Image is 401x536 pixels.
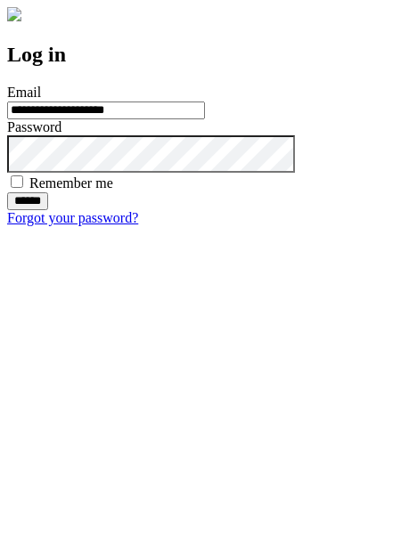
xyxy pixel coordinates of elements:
img: logo-4e3dc11c47720685a147b03b5a06dd966a58ff35d612b21f08c02c0306f2b779.png [7,7,21,21]
h2: Log in [7,43,394,67]
label: Email [7,85,41,100]
label: Remember me [29,175,113,191]
label: Password [7,119,61,134]
a: Forgot your password? [7,210,138,225]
